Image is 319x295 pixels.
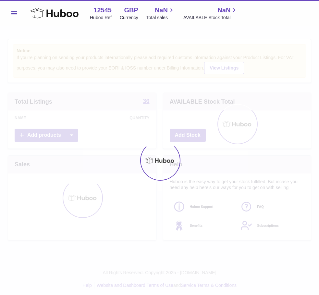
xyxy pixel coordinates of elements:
[120,15,138,21] div: Currency
[183,15,238,21] span: AVAILABLE Stock Total
[183,6,238,21] a: NaN AVAILABLE Stock Total
[90,15,112,21] div: Huboo Ref
[217,6,230,15] span: NaN
[155,6,168,15] span: NaN
[124,6,138,15] strong: GBP
[146,15,175,21] span: Total sales
[93,6,112,15] strong: 12545
[146,6,175,21] a: NaN Total sales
